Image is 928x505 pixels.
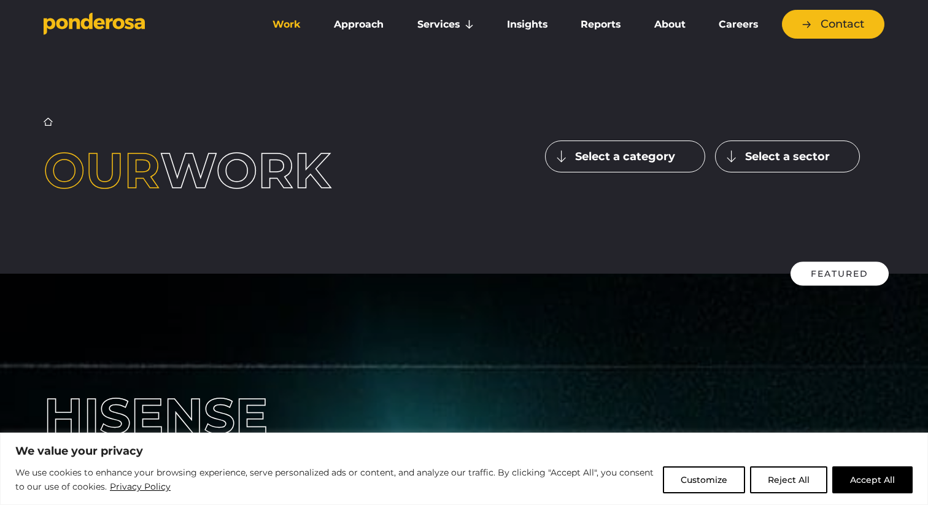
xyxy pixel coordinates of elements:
button: Select a category [545,141,705,172]
button: Reject All [750,466,827,493]
h1: work [44,146,383,195]
p: We value your privacy [15,444,913,458]
div: Featured [791,262,889,286]
button: Customize [663,466,745,493]
a: Approach [320,12,398,37]
a: Reports [566,12,635,37]
a: About [640,12,699,37]
a: Contact [782,10,884,39]
a: Privacy Policy [109,479,171,494]
button: Accept All [832,466,913,493]
a: Insights [493,12,562,37]
a: Careers [705,12,772,37]
p: We use cookies to enhance your browsing experience, serve personalized ads or content, and analyz... [15,466,654,495]
a: Services [403,12,488,37]
a: Work [258,12,315,37]
a: Go to homepage [44,12,240,37]
span: Our [44,141,160,200]
button: Select a sector [715,141,860,172]
a: Home [44,117,53,126]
